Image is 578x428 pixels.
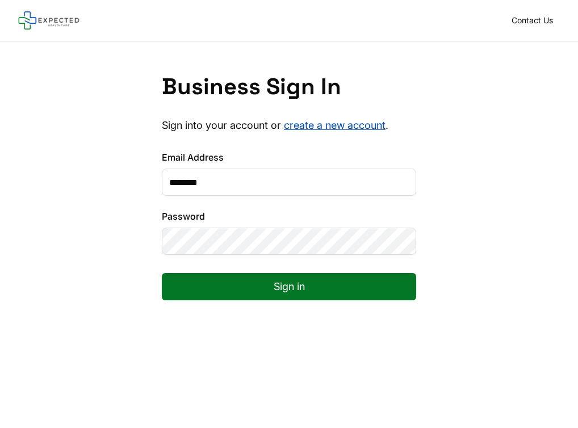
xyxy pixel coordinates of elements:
[162,209,416,223] label: Password
[284,119,386,131] a: create a new account
[162,273,416,300] button: Sign in
[162,73,416,100] h1: Business Sign In
[162,150,416,164] label: Email Address
[162,119,416,132] p: Sign into your account or .
[505,12,560,28] a: Contact Us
